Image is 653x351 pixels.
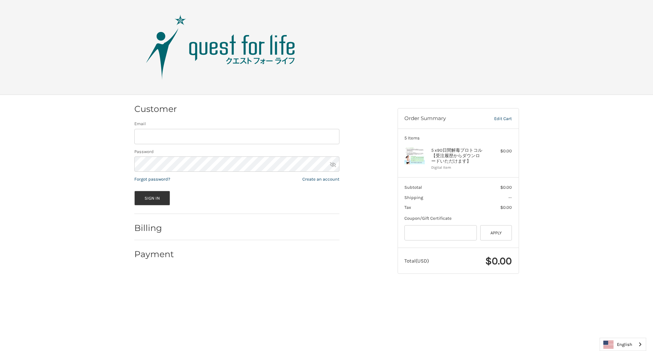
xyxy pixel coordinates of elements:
[485,148,512,154] div: $0.00
[480,225,512,240] button: Apply
[404,225,477,240] input: Gift Certificate or Coupon Code
[134,104,177,114] h2: Customer
[431,165,483,171] li: Digital Item
[302,177,339,182] a: Create an account
[134,177,170,182] a: Forgot password?
[404,185,422,190] span: Subtotal
[500,185,512,190] span: $0.00
[404,195,423,200] span: Shipping
[600,338,646,351] div: Language
[134,249,174,260] h2: Payment
[500,205,512,210] span: $0.00
[485,255,512,267] span: $0.00
[404,215,512,222] div: Coupon/Gift Certificate
[134,191,170,205] button: Sign In
[508,195,512,200] span: --
[134,223,174,233] h2: Billing
[431,148,483,164] h4: 5 x 90日間解毒プロトコル【受注履歴からダウンロードいただけます】
[136,13,306,81] img: Quest Group
[404,258,429,264] span: Total (USD)
[404,135,512,141] h3: 5 Items
[134,148,339,155] label: Password
[600,338,646,351] aside: Language selected: English
[600,338,646,351] a: English
[404,205,411,210] span: Tax
[134,120,339,127] label: Email
[404,115,480,122] h3: Order Summary
[480,115,512,122] a: Edit Cart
